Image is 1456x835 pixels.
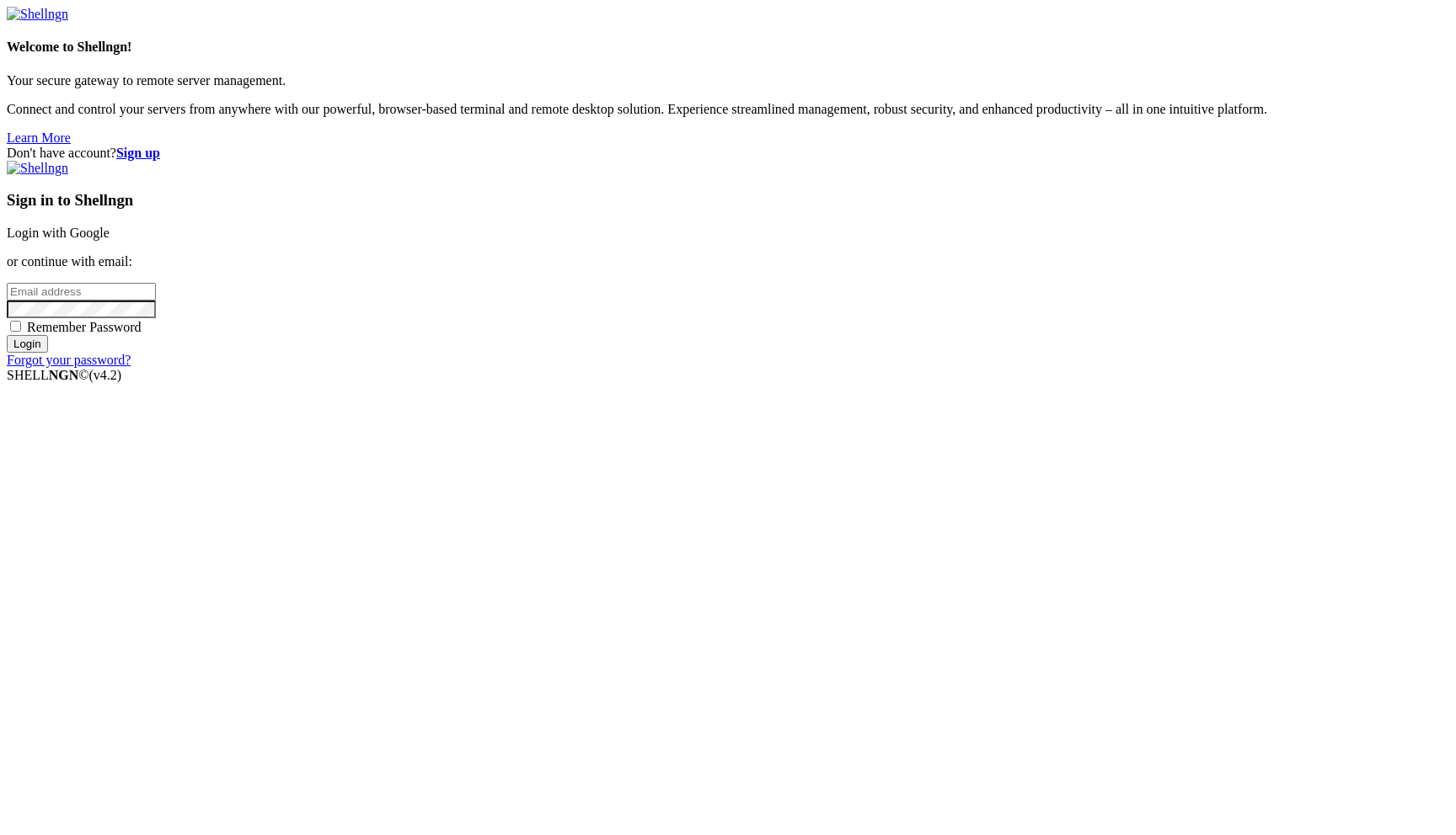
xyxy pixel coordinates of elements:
span: SHELL © [7,368,121,382]
a: Login with Google [7,226,110,240]
a: Forgot your password? [7,353,131,367]
h3: Sign in to Shellngn [7,191,1449,210]
p: or continue with email: [7,254,1449,269]
input: Login [7,335,48,353]
b: NGN [49,368,79,382]
p: Connect and control your servers from anywhere with our powerful, browser-based terminal and remo... [7,102,1449,117]
span: 4.2.0 [89,368,122,382]
h4: Welcome to Shellngn! [7,40,1449,55]
img: Shellngn [7,7,68,22]
p: Your secure gateway to remote server management. [7,73,1449,88]
a: Sign up [116,146,160,160]
div: Don't have account? [7,146,1449,161]
img: Shellngn [7,161,68,176]
span: Remember Password [27,320,142,334]
input: Email address [7,283,156,300]
input: Remember Password [10,321,21,332]
a: Learn More [7,130,71,145]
